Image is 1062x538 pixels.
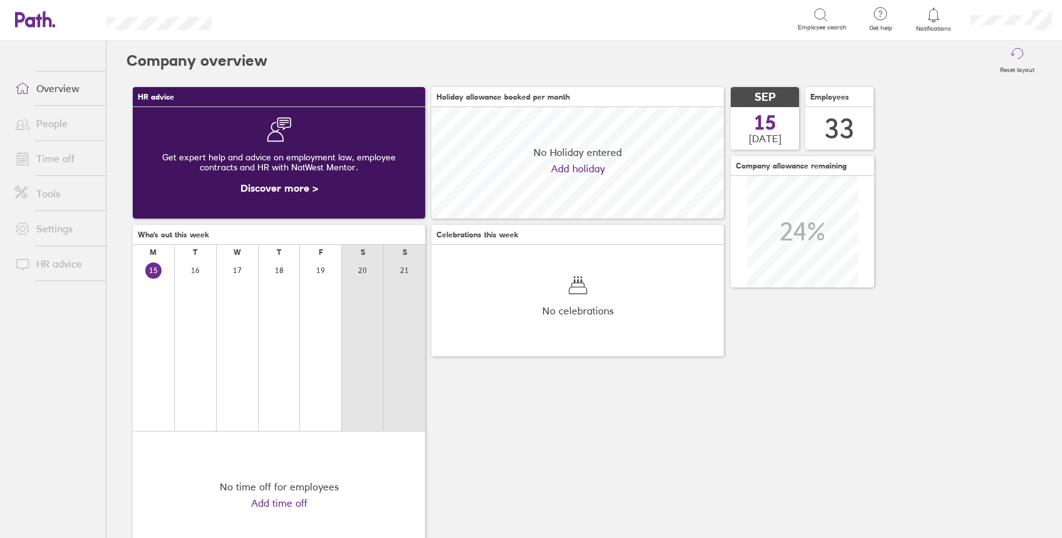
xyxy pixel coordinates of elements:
span: 15 [754,113,776,133]
h2: Company overview [126,41,267,81]
span: Employee search [798,24,847,31]
span: Who's out this week [138,230,209,239]
div: Search [245,13,277,24]
span: No celebrations [542,305,614,316]
label: Reset layout [992,63,1042,74]
span: SEP [755,91,776,104]
div: S [361,248,365,257]
a: Notifications [914,6,954,33]
span: Employees [810,93,849,101]
div: F [319,248,323,257]
div: S [403,248,407,257]
a: Add holiday [551,163,605,174]
div: M [150,248,157,257]
span: Get help [860,24,901,32]
span: [DATE] [749,133,781,144]
span: No Holiday entered [534,147,622,158]
a: Discover more > [240,182,318,194]
div: W [234,248,241,257]
div: No time off for employees [220,481,339,492]
a: Overview [5,76,106,101]
a: People [5,111,106,136]
span: Celebrations this week [436,230,518,239]
span: Company allowance remaining [736,162,847,170]
a: Tools [5,181,106,206]
a: Add time off [251,497,307,509]
div: T [277,248,281,257]
a: Time off [5,146,106,171]
a: HR advice [5,251,106,276]
button: Reset layout [992,41,1042,81]
div: T [193,248,197,257]
a: Settings [5,216,106,241]
div: Get expert help and advice on employment law, employee contracts and HR with NatWest Mentor. [143,142,415,182]
span: Holiday allowance booked per month [436,93,570,101]
span: Notifications [914,25,954,33]
span: HR advice [138,93,174,101]
div: 33 [825,113,855,145]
